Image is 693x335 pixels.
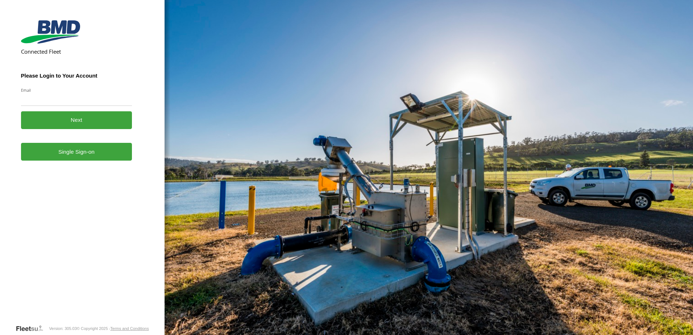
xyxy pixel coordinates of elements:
button: Next [21,111,132,129]
label: Email [21,87,132,93]
h3: Please Login to Your Account [21,73,132,79]
a: Single Sign-on [21,143,132,161]
div: Version: 305.03 [49,326,76,331]
h2: Connected Fleet [21,48,132,55]
a: Terms and Conditions [110,326,149,331]
img: BMD [21,20,80,44]
div: © Copyright 2025 - [77,326,149,331]
a: Visit our Website [16,325,49,332]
